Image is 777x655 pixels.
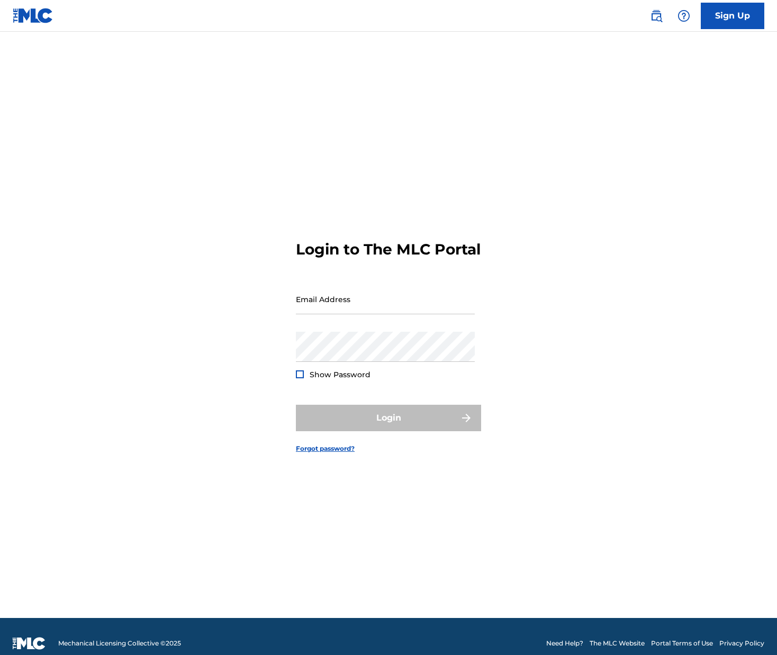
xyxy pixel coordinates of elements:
[646,5,667,26] a: Public Search
[590,639,645,648] a: The MLC Website
[310,370,371,379] span: Show Password
[701,3,764,29] a: Sign Up
[13,8,53,23] img: MLC Logo
[673,5,694,26] div: Help
[58,639,181,648] span: Mechanical Licensing Collective © 2025
[650,10,663,22] img: search
[296,444,355,453] a: Forgot password?
[677,10,690,22] img: help
[296,240,481,259] h3: Login to The MLC Portal
[651,639,713,648] a: Portal Terms of Use
[719,639,764,648] a: Privacy Policy
[13,637,46,650] img: logo
[546,639,583,648] a: Need Help?
[724,604,777,655] iframe: Chat Widget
